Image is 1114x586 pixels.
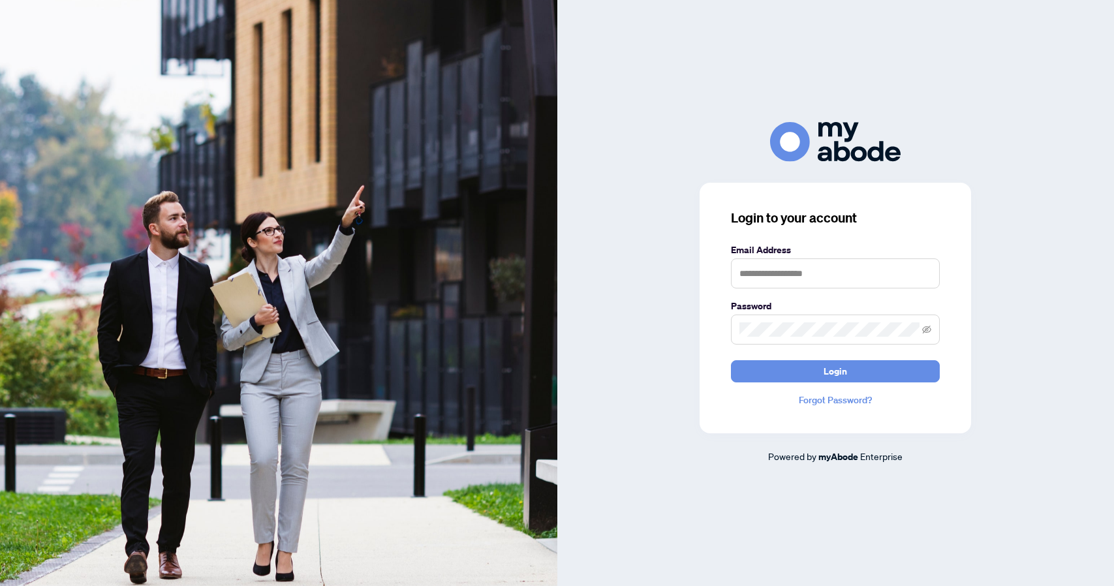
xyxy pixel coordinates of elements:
[860,450,903,462] span: Enterprise
[824,361,847,382] span: Login
[768,450,816,462] span: Powered by
[731,393,940,407] a: Forgot Password?
[731,209,940,227] h3: Login to your account
[731,360,940,382] button: Login
[922,325,931,334] span: eye-invisible
[731,299,940,313] label: Password
[731,243,940,257] label: Email Address
[770,122,901,162] img: ma-logo
[818,450,858,464] a: myAbode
